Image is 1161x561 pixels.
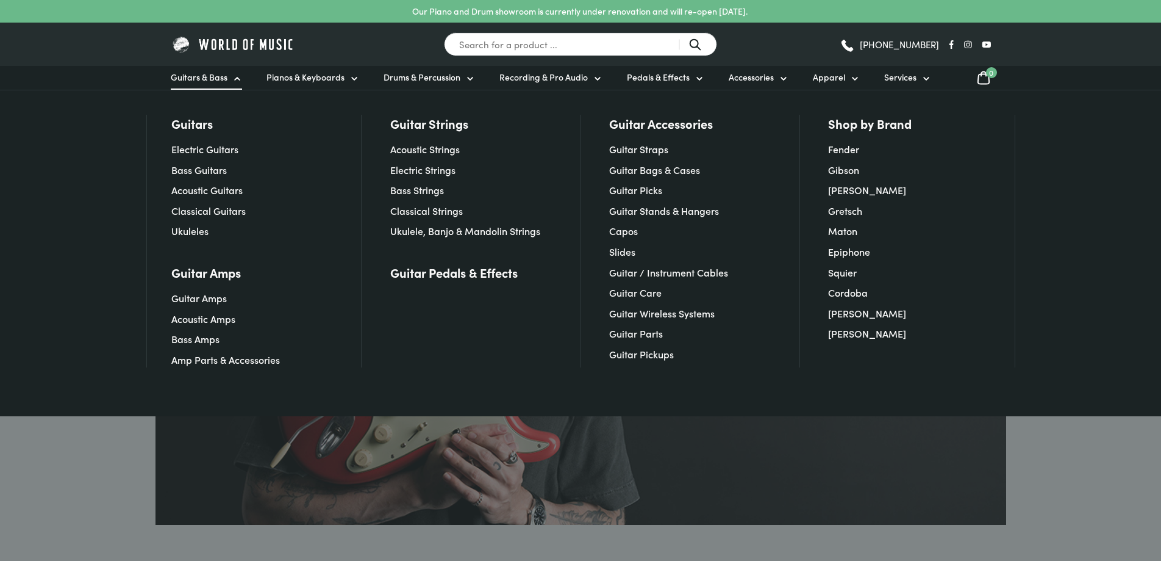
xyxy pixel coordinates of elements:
[609,306,715,320] a: Guitar Wireless Systems
[390,224,540,237] a: Ukulele, Banjo & Mandolin Strings
[813,71,845,84] span: Apparel
[384,71,460,84] span: Drums & Percussion
[171,142,238,156] a: Electric Guitars
[828,115,912,132] a: Shop by Brand
[609,245,635,258] a: Slides
[390,142,460,156] a: Acoustic Strings
[828,224,857,237] a: Maton
[828,245,870,258] a: Epiphone
[609,163,700,176] a: Guitar Bags & Cases
[609,327,663,340] a: Guitar Parts
[828,306,906,320] a: [PERSON_NAME]
[828,183,906,197] a: [PERSON_NAME]
[627,71,690,84] span: Pedals & Effects
[171,71,227,84] span: Guitars & Bass
[390,264,518,281] a: Guitar Pedals & Effects
[609,266,728,279] a: Guitar / Instrument Cables
[171,183,243,197] a: Acoustic Guitars
[390,204,463,217] a: Classical Strings
[609,115,713,132] a: Guitar Accessories
[984,427,1161,561] iframe: Chat with our support team
[390,183,444,197] a: Bass Strings
[828,327,906,340] a: [PERSON_NAME]
[390,115,468,132] a: Guitar Strings
[171,264,241,281] a: Guitar Amps
[171,224,209,237] a: Ukuleles
[266,71,345,84] span: Pianos & Keyboards
[828,286,868,299] a: Cordoba
[412,5,748,18] p: Our Piano and Drum showroom is currently under renovation and will re-open [DATE].
[171,163,227,176] a: Bass Guitars
[609,183,662,197] a: Guitar Picks
[609,142,668,156] a: Guitar Straps
[609,347,674,361] a: Guitar Pickups
[986,67,997,78] span: 0
[828,163,859,176] a: Gibson
[828,142,859,156] a: Fender
[171,353,280,366] a: Amp Parts & Accessories
[828,266,857,279] a: Squier
[609,204,719,217] a: Guitar Stands & Hangers
[444,32,717,56] input: Search for a product ...
[390,163,455,176] a: Electric Strings
[609,286,662,299] a: Guitar Care
[171,312,235,325] a: Acoustic Amps
[828,204,862,217] a: Gretsch
[171,115,213,132] a: Guitars
[729,71,774,84] span: Accessories
[171,291,227,305] a: Guitar Amps
[171,35,296,54] img: World of Music
[171,332,220,346] a: Bass Amps
[171,204,246,217] a: Classical Guitars
[860,40,939,49] span: [PHONE_NUMBER]
[609,224,638,237] a: Capos
[840,35,939,54] a: [PHONE_NUMBER]
[499,71,588,84] span: Recording & Pro Audio
[884,71,916,84] span: Services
